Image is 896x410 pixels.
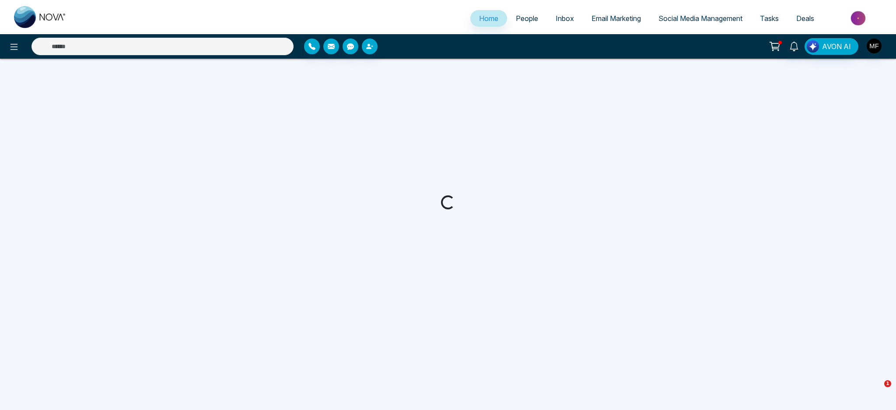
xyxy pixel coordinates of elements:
span: Deals [796,14,814,23]
span: Home [479,14,498,23]
a: People [507,10,547,27]
img: Nova CRM Logo [14,6,66,28]
a: Inbox [547,10,583,27]
a: Social Media Management [650,10,751,27]
img: User Avatar [867,39,882,53]
a: Tasks [751,10,787,27]
span: Social Media Management [658,14,742,23]
span: Inbox [556,14,574,23]
img: Market-place.gif [827,8,891,28]
span: People [516,14,538,23]
span: Email Marketing [591,14,641,23]
button: AVON AI [805,38,858,55]
span: AVON AI [822,41,851,52]
span: Tasks [760,14,779,23]
a: Deals [787,10,823,27]
a: Email Marketing [583,10,650,27]
img: Lead Flow [807,40,819,53]
span: 1 [884,380,891,387]
iframe: Intercom live chat [866,380,887,401]
a: Home [470,10,507,27]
